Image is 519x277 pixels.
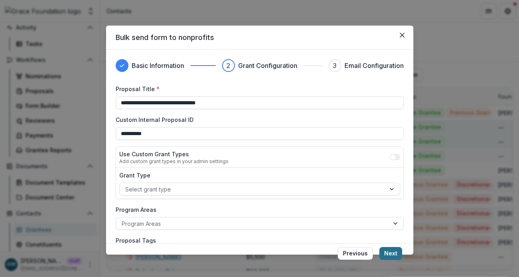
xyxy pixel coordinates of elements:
[226,61,230,70] div: 2
[116,85,399,93] label: Proposal Title
[333,61,337,70] div: 3
[119,150,228,158] label: Use Custom Grant Types
[116,236,399,245] label: Proposal Tags
[345,61,404,70] h3: Email Configuration
[338,247,373,260] button: Previous
[396,29,409,42] button: Close
[132,61,184,70] h3: Basic Information
[119,158,228,164] div: Add custom grant types in your admin settings
[106,26,413,50] header: Bulk send form to nonprofits
[116,116,399,124] label: Custom Internal Proposal ID
[116,205,399,214] label: Program Areas
[238,61,297,70] h3: Grant Configuration
[119,171,395,179] label: Grant Type
[116,59,404,72] div: Progress
[379,247,402,260] button: Next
